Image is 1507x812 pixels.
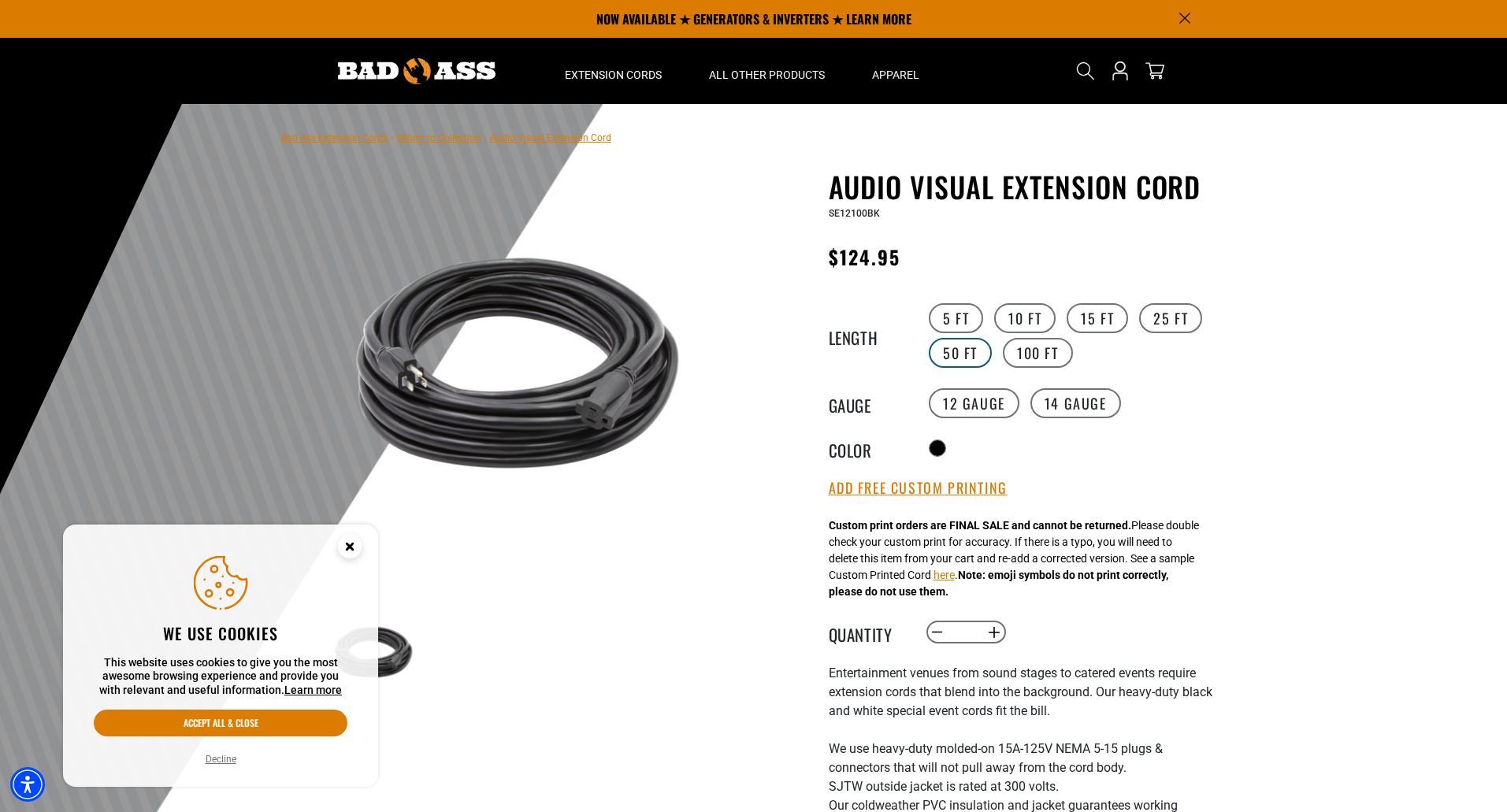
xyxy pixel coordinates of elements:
[829,170,1215,203] h1: Audio Visual Extension Cord
[201,751,241,767] button: Decline
[829,740,1215,777] li: We use heavy-duty molded-on 15A-125V NEMA 5-15 plugs & connectors that will not pull away from th...
[929,338,992,368] label: 50 FT
[484,132,487,143] span: ›
[829,777,1215,796] li: SJTW outside jacket is rated at 300 volts.
[829,393,908,413] legend: Gauge
[829,208,880,219] span: SE12100BK
[328,173,707,553] img: black
[397,132,481,143] a: Return to Collection
[1139,303,1202,333] label: 25 FT
[94,710,347,736] button: Accept all & close
[391,132,394,143] span: ›
[829,480,1008,497] button: Add Free Custom Printing
[63,525,378,788] aside: Cookie Consent
[281,128,611,146] nav: breadcrumbs
[709,68,825,82] span: All Other Products
[321,525,378,573] button: Close this option
[1142,61,1167,80] a: cart
[829,569,1168,598] strong: Note: emoji symbols do not print correctly, please do not use them.
[829,519,1131,532] strong: Custom print orders are FINAL SALE and cannot be returned.
[829,517,1199,600] div: Please double check your custom print for accuracy. If there is a typo, you will need to delete t...
[565,68,662,82] span: Extension Cords
[338,58,496,84] img: Bad Ass Extension Cords
[1108,38,1133,104] a: Open this option
[490,132,611,143] span: Audio Visual Extension Cord
[281,132,388,143] a: Bad Ass Extension Cords
[1073,58,1098,83] summary: Search
[829,438,908,458] legend: Color
[10,767,45,802] div: Accessibility Menu
[934,567,955,584] button: here
[94,656,347,698] p: This website uses cookies to give you the most awesome browsing experience and provide you with r...
[829,622,908,643] label: Quantity
[1030,388,1121,418] label: 14 Gauge
[929,388,1019,418] label: 12 Gauge
[541,38,685,104] summary: Extension Cords
[94,623,347,643] h2: We use cookies
[829,243,901,271] span: $124.95
[284,684,342,696] a: This website uses cookies to give you the most awesome browsing experience and provide you with r...
[685,38,848,104] summary: All Other Products
[929,303,983,333] label: 5 FT
[848,38,943,104] summary: Apparel
[994,303,1056,333] label: 10 FT
[1003,338,1073,368] label: 100 FT
[872,68,919,82] span: Apparel
[829,325,908,346] legend: Length
[1067,303,1128,333] label: 15 FT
